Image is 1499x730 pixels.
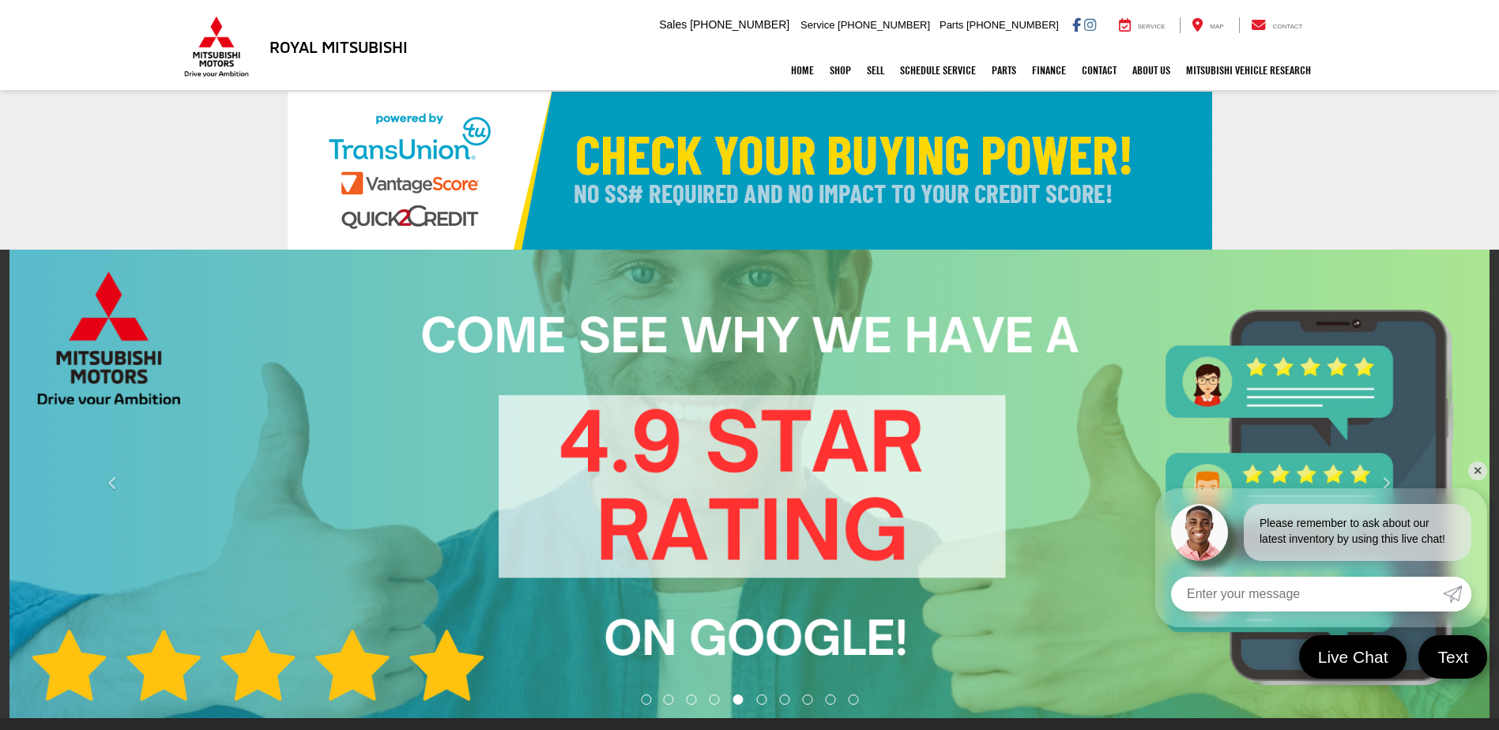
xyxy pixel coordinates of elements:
a: Parts: Opens in a new tab [984,51,1024,90]
button: Click to view next picture. [1274,281,1499,687]
input: Enter your message [1171,577,1443,611]
div: Please remember to ask about our latest inventory by using this live chat! [1244,504,1471,561]
a: Schedule Service: Opens in a new tab [892,51,984,90]
a: Contact [1239,17,1315,33]
a: Instagram: Click to visit our Instagram page [1084,18,1096,31]
span: Live Chat [1310,646,1396,668]
a: Text [1418,635,1487,679]
img: Check Your Buying Power [288,92,1212,250]
img: Mitsubishi [181,16,252,77]
a: Home [783,51,822,90]
span: Service [1138,23,1166,30]
a: Facebook: Click to visit our Facebook page [1072,18,1081,31]
a: Map [1180,17,1235,33]
span: [PHONE_NUMBER] [838,19,930,31]
span: Map [1210,23,1223,30]
a: Mitsubishi Vehicle Research [1178,51,1319,90]
span: Parts [940,19,963,31]
a: Contact [1074,51,1124,90]
a: Finance [1024,51,1074,90]
span: [PHONE_NUMBER] [966,19,1059,31]
h3: Royal Mitsubishi [269,38,408,55]
span: Service [800,19,834,31]
a: Submit [1443,577,1471,611]
a: Service [1107,17,1177,33]
span: Text [1429,646,1476,668]
a: Sell [859,51,892,90]
span: Contact [1272,23,1302,30]
a: About Us [1124,51,1178,90]
span: [PHONE_NUMBER] [690,18,789,31]
a: Shop [822,51,859,90]
span: Sales [659,18,687,31]
img: Agent profile photo [1171,504,1228,561]
a: Live Chat [1299,635,1407,679]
